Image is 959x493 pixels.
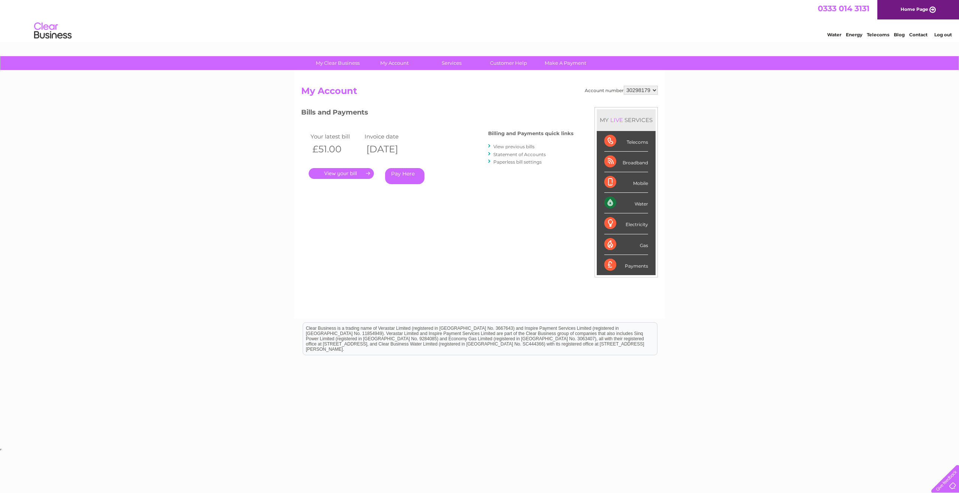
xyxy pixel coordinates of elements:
[301,86,658,100] h2: My Account
[909,32,928,37] a: Contact
[818,4,869,13] a: 0333 014 3131
[604,131,648,152] div: Telecoms
[301,107,574,120] h3: Bills and Payments
[493,159,542,165] a: Paperless bill settings
[604,255,648,275] div: Payments
[309,168,374,179] a: .
[604,213,648,234] div: Electricity
[309,131,363,141] td: Your latest bill
[585,86,658,95] div: Account number
[604,152,648,172] div: Broadband
[488,131,574,136] h4: Billing and Payments quick links
[535,56,596,70] a: Make A Payment
[846,32,862,37] a: Energy
[604,193,648,213] div: Water
[934,32,952,37] a: Log out
[609,116,624,124] div: LIVE
[493,152,546,157] a: Statement of Accounts
[493,144,535,149] a: View previous bills
[478,56,539,70] a: Customer Help
[421,56,482,70] a: Services
[309,141,363,157] th: £51.00
[597,109,656,131] div: MY SERVICES
[604,234,648,255] div: Gas
[604,172,648,193] div: Mobile
[894,32,905,37] a: Blog
[303,4,657,36] div: Clear Business is a trading name of Verastar Limited (registered in [GEOGRAPHIC_DATA] No. 3667643...
[363,141,417,157] th: [DATE]
[307,56,369,70] a: My Clear Business
[34,19,72,42] img: logo.png
[827,32,841,37] a: Water
[867,32,889,37] a: Telecoms
[385,168,424,184] a: Pay Here
[363,131,417,141] td: Invoice date
[364,56,426,70] a: My Account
